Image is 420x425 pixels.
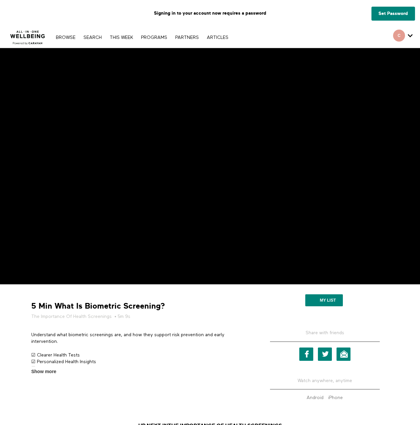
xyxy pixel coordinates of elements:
[31,368,56,375] span: Show more
[371,7,415,21] a: Set Password
[299,348,313,361] a: Facebook
[337,348,350,361] a: Email
[328,395,343,400] strong: iPhone
[305,294,343,306] button: My list
[31,313,251,320] h5: • 5m 9s
[31,313,112,320] a: The Importance Of Health Screenings
[388,27,418,48] div: Secondary
[327,395,345,400] a: iPhone
[53,35,79,40] a: Browse
[172,35,202,40] a: PARTNERS
[5,5,415,22] p: Signing in to your account now requires a password
[270,372,379,389] h5: Watch anywhere, anytime
[307,395,324,400] strong: Android
[31,332,251,345] p: Understand what biometric screenings are, and how they support risk prevention and early interven...
[138,35,171,40] a: PROGRAMS
[106,35,136,40] a: THIS WEEK
[80,35,105,40] a: Search
[305,395,325,400] a: Android
[53,34,231,41] nav: Primary
[204,35,232,40] a: ARTICLES
[31,352,251,372] p: ☑ Clearer Health Tests ☑ Personalized Health Insights ☑ Early Risk Identification
[31,301,165,311] strong: 5 Min What Is Biometric Screening?
[318,348,332,361] a: Twitter
[8,26,48,46] img: CARAVAN
[270,330,379,342] h5: Share with friends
